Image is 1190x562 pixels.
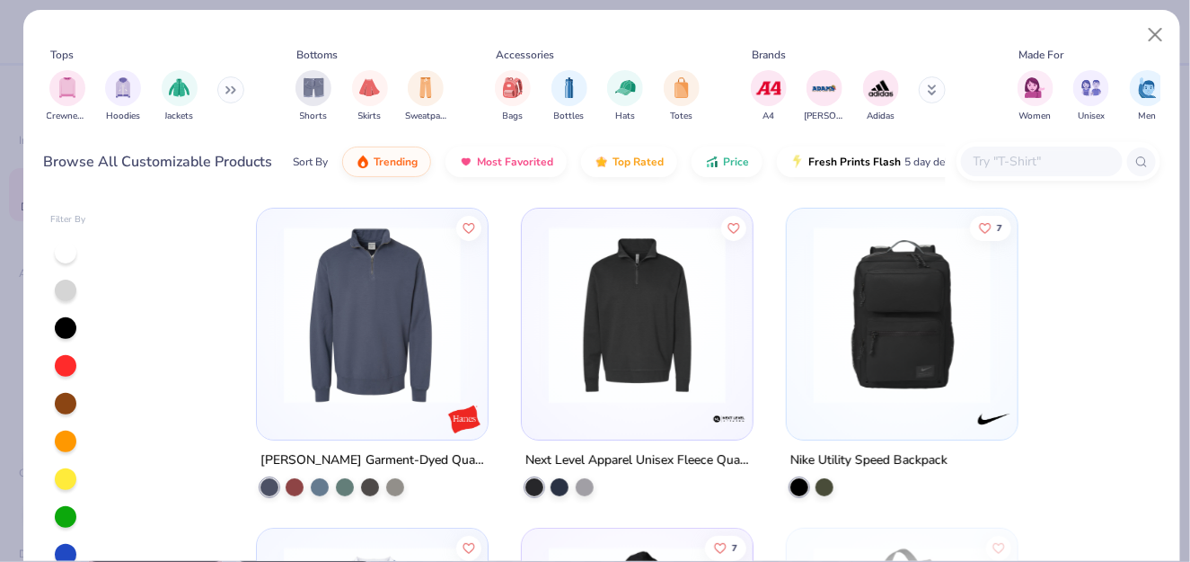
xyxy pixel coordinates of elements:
span: Trending [374,155,418,169]
img: Women Image [1025,77,1045,98]
img: Hanes logo [446,401,482,437]
div: Sort By [293,154,328,170]
button: Fresh Prints Flash5 day delivery [777,147,984,177]
div: filter for Hoodies [105,70,141,123]
img: most_fav.gif [459,155,473,169]
button: filter button [162,70,198,123]
div: filter for Sweatpants [405,70,446,123]
button: Trending [342,147,431,177]
div: Next Level Apparel Unisex Fleece Quarter-Zip [525,450,749,472]
img: 40887cfb-d8e3-47e6-91d9-601d6ca00187 [805,227,1000,404]
input: Try "T-Shirt" [972,151,1110,172]
button: Like [455,535,480,560]
div: Filter By [50,213,86,227]
img: Bottles Image [560,77,579,98]
span: Unisex [1078,110,1105,123]
button: Like [969,215,1010,240]
button: Like [455,215,480,240]
button: filter button [804,70,845,123]
button: Most Favorited [445,147,567,177]
img: Jackets Image [169,77,190,98]
div: filter for Jackets [162,70,198,123]
button: Top Rated [581,147,677,177]
img: Men Image [1138,77,1158,98]
img: Unisex Image [1081,77,1102,98]
button: Like [704,535,745,560]
div: filter for A4 [751,70,787,123]
span: Adams [804,110,845,123]
div: Accessories [497,47,555,63]
img: Nike logo [976,401,1012,437]
span: Skirts [358,110,382,123]
button: Close [1139,18,1173,52]
button: Like [720,215,745,240]
img: Crewnecks Image [57,77,77,98]
button: filter button [405,70,446,123]
img: f8f14696-306e-47dc-8ba2-ea72c836f52b [275,227,470,404]
div: filter for Men [1130,70,1166,123]
img: Totes Image [672,77,692,98]
div: Nike Utility Speed Backpack [790,450,948,472]
div: Bottoms [297,47,339,63]
div: filter for Skirts [352,70,388,123]
img: Next Level Apparel logo [711,401,747,437]
span: Women [1019,110,1052,123]
span: Crewnecks [47,110,88,123]
button: filter button [352,70,388,123]
button: filter button [751,70,787,123]
button: Like [985,535,1010,560]
button: filter button [295,70,331,123]
div: filter for Crewnecks [47,70,88,123]
div: Made For [1018,47,1063,63]
span: Bags [503,110,524,123]
button: filter button [1073,70,1109,123]
img: Hoodies Image [113,77,133,98]
span: Adidas [867,110,895,123]
span: Men [1139,110,1157,123]
button: filter button [664,70,700,123]
img: Adams Image [811,75,838,102]
div: filter for Unisex [1073,70,1109,123]
img: TopRated.gif [595,155,609,169]
img: Hats Image [615,77,636,98]
img: trending.gif [356,155,370,169]
span: Jackets [165,110,194,123]
button: filter button [495,70,531,123]
img: Shorts Image [304,77,324,98]
div: filter for Bottles [551,70,587,123]
div: filter for Adidas [863,70,899,123]
span: Bottles [554,110,585,123]
span: Top Rated [613,155,664,169]
button: filter button [863,70,899,123]
button: filter button [1130,70,1166,123]
div: filter for Shorts [295,70,331,123]
div: [PERSON_NAME] Garment-Dyed Quarter-Zip Sweatshirt [260,450,484,472]
button: filter button [105,70,141,123]
div: Brands [752,47,786,63]
span: A4 [762,110,774,123]
img: 8c128f31-ce3f-4a46-a4c6-ffb4c96e3e09 [735,227,930,404]
button: filter button [607,70,643,123]
span: Hats [615,110,635,123]
img: flash.gif [790,155,805,169]
span: Totes [670,110,692,123]
span: Shorts [300,110,328,123]
div: filter for Women [1018,70,1053,123]
span: Fresh Prints Flash [808,155,901,169]
span: Most Favorited [477,155,553,169]
img: Sweatpants Image [416,77,436,98]
div: Browse All Customizable Products [44,151,273,173]
img: Skirts Image [359,77,380,98]
button: filter button [47,70,88,123]
button: filter button [1018,70,1053,123]
button: Price [692,147,762,177]
img: Adidas Image [868,75,895,102]
div: Tops [50,47,74,63]
img: 601107cd-56e4-4cb7-b99b-66c098d46431 [470,227,665,404]
div: filter for Hats [607,70,643,123]
img: Bags Image [503,77,523,98]
div: filter for Bags [495,70,531,123]
img: 0671a6cc-90a6-498a-8da7-3a60a10a24c5 [540,227,735,404]
button: filter button [551,70,587,123]
span: Price [723,155,749,169]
